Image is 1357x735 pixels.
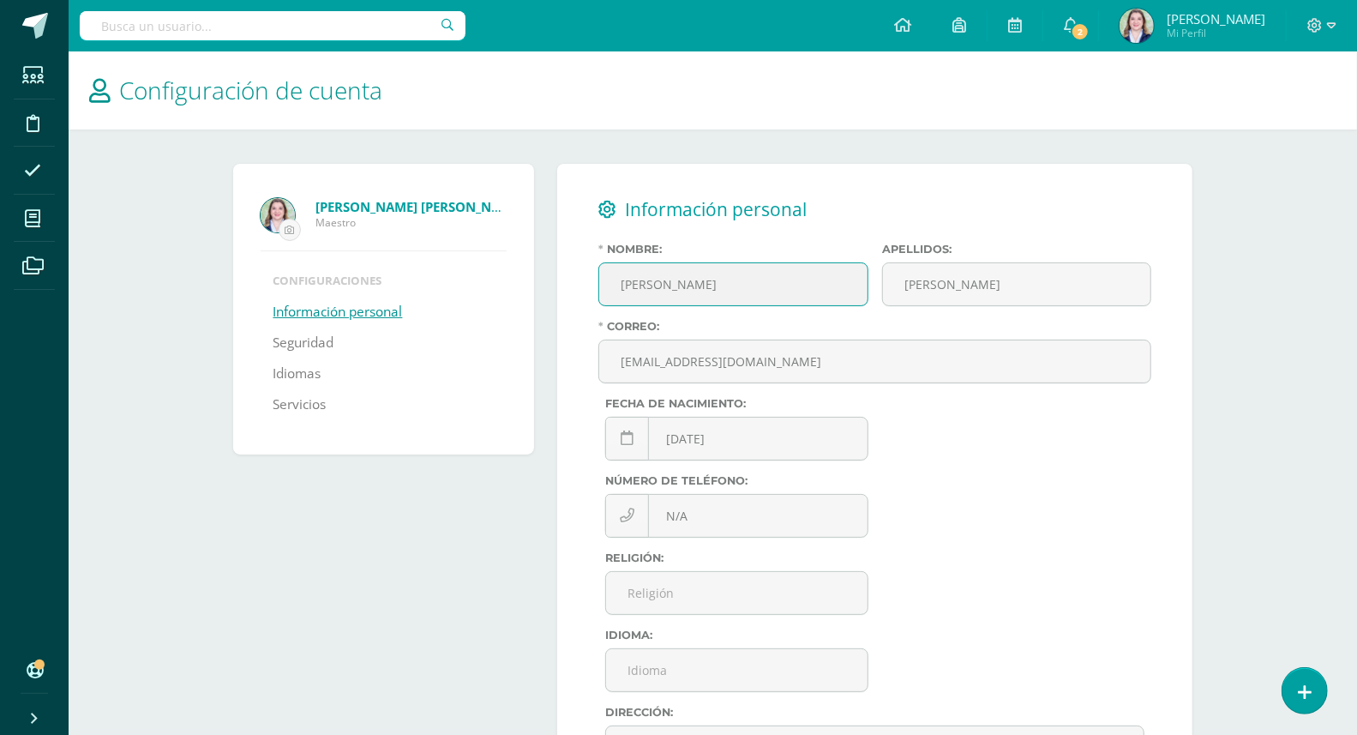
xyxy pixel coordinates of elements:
[605,629,868,642] label: Idioma:
[316,198,507,215] a: [PERSON_NAME] [PERSON_NAME]
[273,273,494,288] li: Configuraciones
[598,320,1151,333] label: Correo:
[599,340,1150,383] input: Correo electrónico
[1120,9,1154,43] img: 08088c3899e504a44bc1e116c0e85173.png
[273,358,321,389] a: Idiomas
[605,551,868,564] label: Religión:
[1167,26,1265,40] span: Mi Perfil
[1167,10,1265,27] span: [PERSON_NAME]
[80,11,465,40] input: Busca un usuario...
[598,243,868,256] label: Nombre:
[606,649,868,691] input: Idioma
[882,243,1152,256] label: Apellidos:
[606,495,868,537] input: Número de teléfono
[273,389,327,420] a: Servicios
[625,197,807,221] span: Información personal
[316,198,524,215] strong: [PERSON_NAME] [PERSON_NAME]
[261,198,295,232] img: Profile picture of María José Gabriela Soto Ruano
[316,215,507,230] span: Maestro
[606,572,868,614] input: Religión
[273,328,334,358] a: Seguridad
[605,397,868,410] label: Fecha de nacimiento:
[119,74,382,106] span: Configuración de cuenta
[606,418,868,460] input: Fecha de nacimiento
[273,297,403,328] a: Información personal
[605,474,868,487] label: Número de teléfono:
[605,706,1144,719] label: Dirección:
[883,263,1151,305] input: Apellidos
[1071,22,1090,41] span: 2
[599,263,868,305] input: Nombres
